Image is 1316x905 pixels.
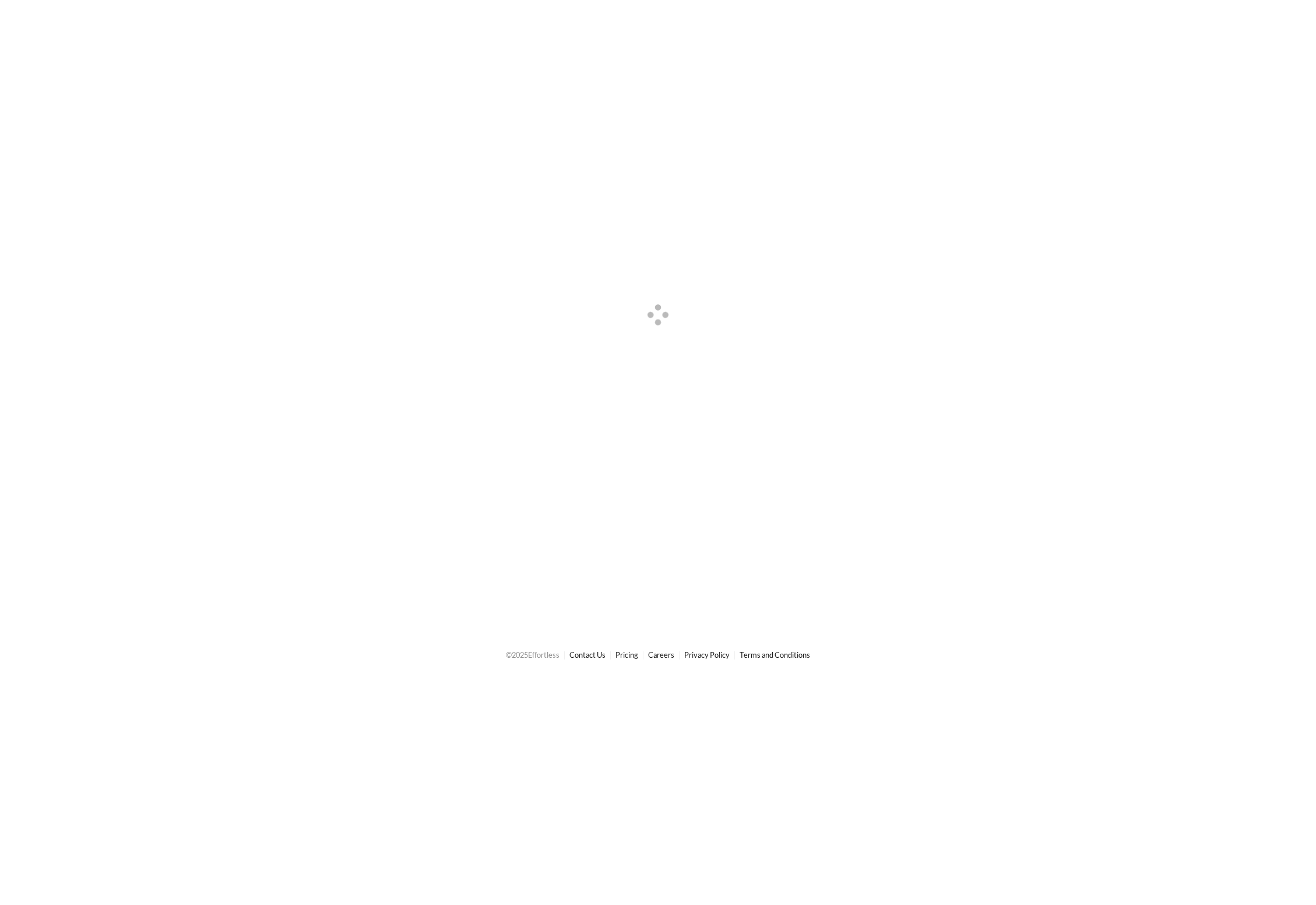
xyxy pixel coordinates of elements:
[648,650,674,660] a: Careers
[684,650,730,660] a: Privacy Policy
[569,650,606,660] a: Contact Us
[506,650,560,660] span: © 2025 Effortless
[740,650,810,660] a: Terms and Conditions
[615,650,638,660] a: Pricing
